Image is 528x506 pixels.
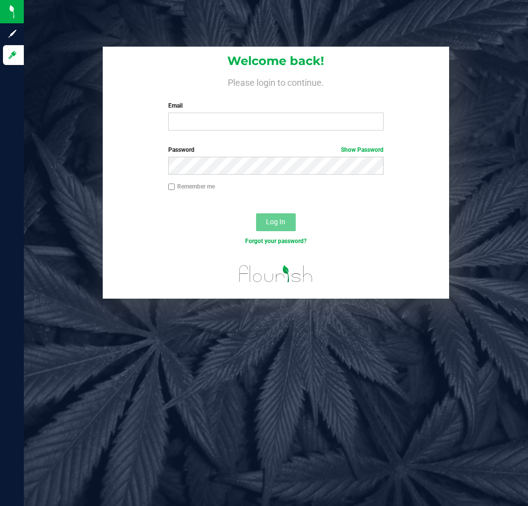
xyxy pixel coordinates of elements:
[168,182,215,191] label: Remember me
[256,213,296,231] button: Log In
[341,146,384,153] a: Show Password
[168,101,384,110] label: Email
[168,184,175,190] input: Remember me
[7,50,17,60] inline-svg: Log in
[103,75,449,87] h4: Please login to continue.
[7,29,17,39] inline-svg: Sign up
[245,238,307,245] a: Forgot your password?
[233,256,319,292] img: flourish_logo.svg
[168,146,195,153] span: Password
[266,218,285,226] span: Log In
[103,55,449,67] h1: Welcome back!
